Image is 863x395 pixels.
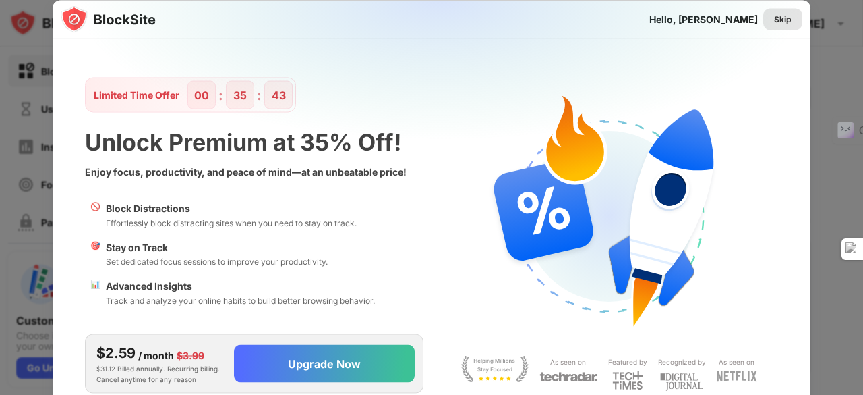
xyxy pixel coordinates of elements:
div: Advanced Insights [106,279,375,294]
div: Featured by [608,355,647,368]
div: As seen on [719,355,754,368]
div: As seen on [550,355,586,368]
img: light-techradar.svg [539,371,597,383]
div: $2.59 [96,343,136,363]
div: Upgrade Now [288,357,361,371]
div: $3.99 [177,348,204,363]
div: Recognized by [658,355,706,368]
img: light-stay-focus.svg [461,355,529,382]
div: Track and analyze your online habits to build better browsing behavior. [106,294,375,307]
img: light-digital-journal.svg [660,371,703,394]
img: light-netflix.svg [717,371,757,382]
div: / month [138,348,174,363]
div: $31.12 Billed annually. Recurring billing. Cancel anytime for any reason [96,343,223,385]
img: light-techtimes.svg [612,371,643,390]
div: Skip [774,12,792,26]
div: 📊 [90,279,100,307]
